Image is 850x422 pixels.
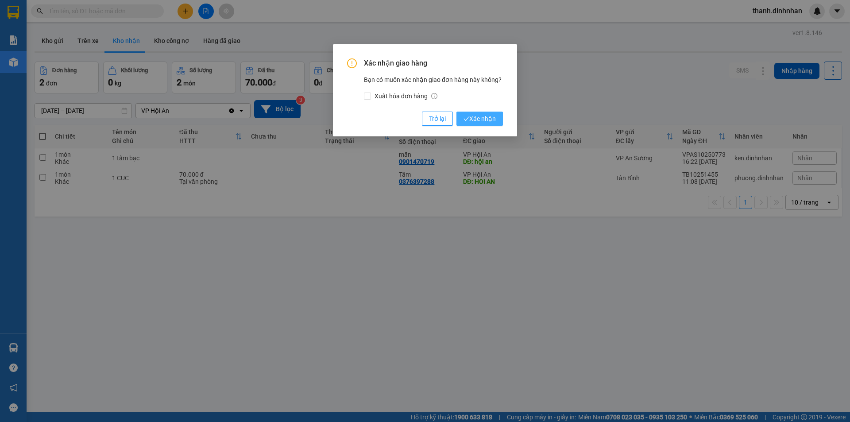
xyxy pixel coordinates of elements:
span: check [464,116,469,122]
span: exclamation-circle [347,58,357,68]
button: checkXác nhận [456,112,503,126]
span: Xuất hóa đơn hàng [371,91,441,101]
button: Trở lại [422,112,453,126]
span: Xác nhận giao hàng [364,58,503,68]
span: Trở lại [429,114,446,124]
div: Bạn có muốn xác nhận giao đơn hàng này không? [364,75,503,101]
span: info-circle [431,93,437,99]
span: Xác nhận [464,114,496,124]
